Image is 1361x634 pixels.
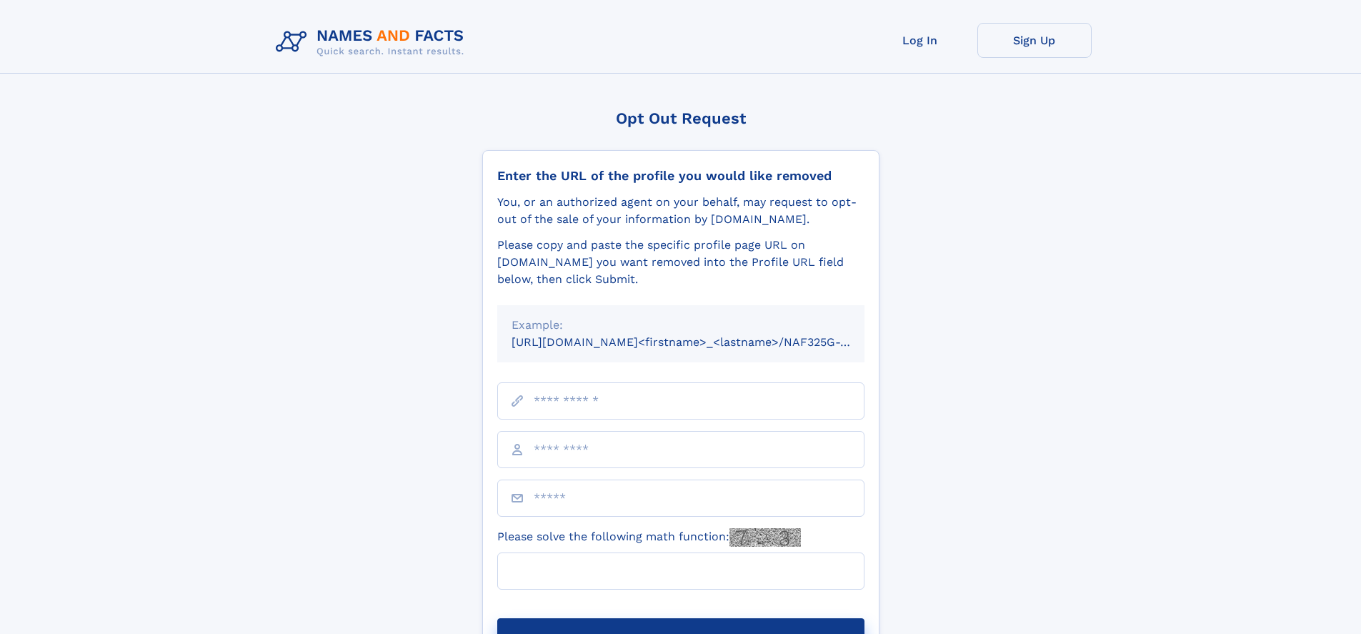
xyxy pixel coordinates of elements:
[497,237,864,288] div: Please copy and paste the specific profile page URL on [DOMAIN_NAME] you want removed into the Pr...
[270,23,476,61] img: Logo Names and Facts
[497,194,864,228] div: You, or an authorized agent on your behalf, may request to opt-out of the sale of your informatio...
[512,317,850,334] div: Example:
[497,528,801,547] label: Please solve the following math function:
[512,335,892,349] small: [URL][DOMAIN_NAME]<firstname>_<lastname>/NAF325G-xxxxxxxx
[863,23,977,58] a: Log In
[497,168,864,184] div: Enter the URL of the profile you would like removed
[482,109,879,127] div: Opt Out Request
[977,23,1092,58] a: Sign Up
